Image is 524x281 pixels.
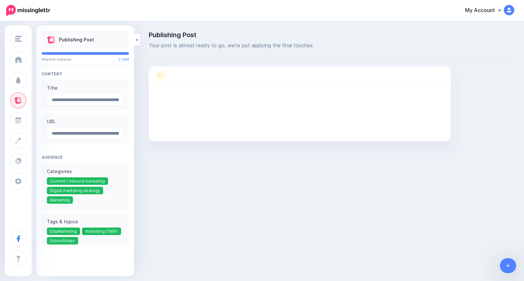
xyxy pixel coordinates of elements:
img: curate.png [47,36,56,43]
img: menu.png [15,36,21,42]
h4: Audience [42,155,129,160]
label: Title [47,84,124,92]
span: SchoolVideo [50,238,75,243]
span: Publishing Post [149,32,513,38]
p: Publishing Post [59,36,94,44]
span: 2.09M [118,57,129,61]
span: Your post is almost ready to go, we're just applying the final touches. [149,41,513,50]
span: Content / inbound marketing [50,179,105,184]
p: Potential Audience [42,57,129,61]
a: My Account [459,3,514,19]
span: marketing (195K) [85,229,118,234]
label: Categories [47,168,124,175]
label: Tags & topics [47,218,124,226]
span: EduMarketing [50,229,77,234]
h4: Content [42,71,129,76]
img: Missinglettr [6,5,50,16]
span: Digital marketing strategy [50,188,100,193]
span: Marketing [50,198,70,202]
label: URL [47,118,124,126]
